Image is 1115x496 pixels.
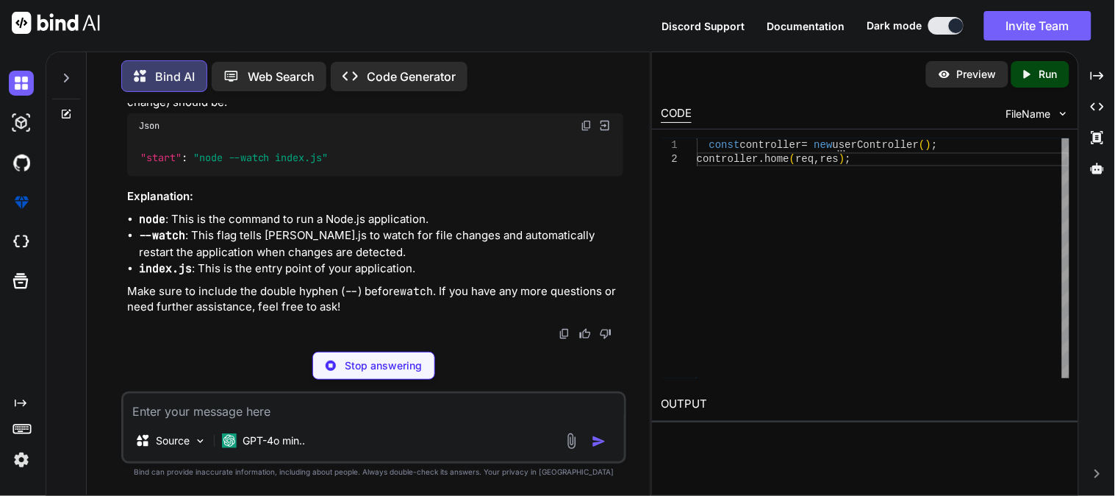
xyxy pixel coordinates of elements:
code: index.js [139,261,192,276]
button: Discord Support [662,18,745,34]
span: ) [839,153,845,165]
img: attachment [563,433,580,450]
li: : This is the command to run a Node.js application. [139,211,623,228]
li: : This flag tells [PERSON_NAME].js to watch for file changes and automatically restart the applic... [139,227,623,261]
span: Dark mode [867,18,922,33]
img: icon [592,434,606,449]
p: Run [1039,67,1058,82]
img: Open in Browser [598,119,612,132]
button: Documentation [767,18,845,34]
span: Documentation [767,20,845,32]
span: ( [789,153,795,165]
code: --watch [139,228,185,243]
img: copy [559,328,570,340]
span: new [814,139,833,151]
span: ; [845,153,851,165]
img: darkAi-studio [9,110,34,135]
img: Pick Models [194,435,207,447]
p: Web Search [248,68,315,85]
span: controller [740,139,802,151]
img: dislike [600,328,612,340]
span: : [182,151,187,164]
img: premium [9,190,34,215]
span: = [802,139,808,151]
p: Preview [957,67,997,82]
div: 1 [661,138,678,152]
span: req [796,153,814,165]
img: like [579,328,591,340]
p: Code Generator [367,68,456,85]
img: Bind AI [12,12,100,34]
h2: OUTPUT [652,387,1078,422]
img: darkChat [9,71,34,96]
span: res [820,153,839,165]
span: "start" [140,151,182,164]
p: Bind can provide inaccurate information, including about people. Always double-check its answers.... [121,467,626,478]
p: GPT-4o min.. [243,433,305,448]
span: Discord Support [662,20,745,32]
code: watch [400,284,433,299]
span: "node --watch index.js" [193,151,329,164]
p: Stop answering [345,358,422,373]
span: FileName [1006,107,1051,121]
img: chevron down [1057,107,1069,120]
span: . [759,153,764,165]
span: ; [931,139,937,151]
div: CODE [661,105,692,123]
code: node [139,212,165,227]
button: Invite Team [984,11,1091,40]
img: githubDark [9,150,34,175]
span: ( [919,139,925,151]
span: Json [139,120,159,132]
code: -- [345,284,358,299]
span: , [814,153,820,165]
img: cloudideIcon [9,230,34,255]
div: 2 [661,152,678,166]
li: : This is the entry point of your application. [139,261,623,277]
span: controller [697,153,759,165]
p: Source [156,433,190,448]
img: settings [9,447,34,472]
span: userController [833,139,919,151]
span: home [765,153,790,165]
span: ) [925,139,931,151]
span: const [709,139,740,151]
p: Make sure to include the double hyphen ( ) before . If you have any more questions or need furthe... [127,283,623,316]
img: GPT-4o mini [222,433,237,448]
img: copy [581,120,592,132]
p: Bind AI [155,68,195,85]
h3: Explanation: [127,188,623,205]
img: preview [938,68,951,81]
